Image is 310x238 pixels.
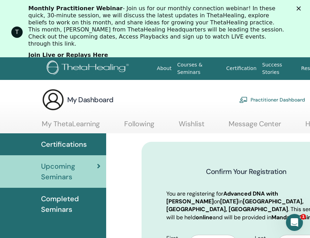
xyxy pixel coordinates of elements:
b: [DATE] [220,198,238,205]
a: Following [124,120,154,133]
a: Wishlist [179,120,205,133]
span: 1 [300,214,306,220]
h3: My Dashboard [67,95,114,105]
a: Message Center [229,120,281,133]
span: Completed Seminars [41,193,101,215]
a: Certification [223,62,259,75]
a: About [154,62,174,75]
a: Join Live or Replays Here [28,52,108,59]
img: logo.png [47,60,131,76]
a: Courses & Seminars [174,58,224,79]
a: My ThetaLearning [42,120,100,133]
div: Profile image for ThetaHealing [11,27,23,38]
b: Monthly Practitioner Webinar [28,5,123,12]
a: Practitioner Dashboard [239,92,305,107]
span: Certifications [41,139,87,150]
div: Close [297,6,304,11]
img: generic-user-icon.jpg [42,88,64,111]
b: Advanced DNA with [PERSON_NAME] [166,190,278,205]
span: Upcoming Seminars [41,161,97,182]
a: Success Stories [259,58,298,79]
b: online [196,214,213,221]
div: - Join us for our monthly connection webinar! In these quick, 30-minute session, we will discuss ... [28,5,287,47]
iframe: Intercom live chat [286,214,303,231]
img: chalkboard-teacher.svg [239,97,248,103]
b: [GEOGRAPHIC_DATA], [GEOGRAPHIC_DATA], [GEOGRAPHIC_DATA] [166,198,304,213]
